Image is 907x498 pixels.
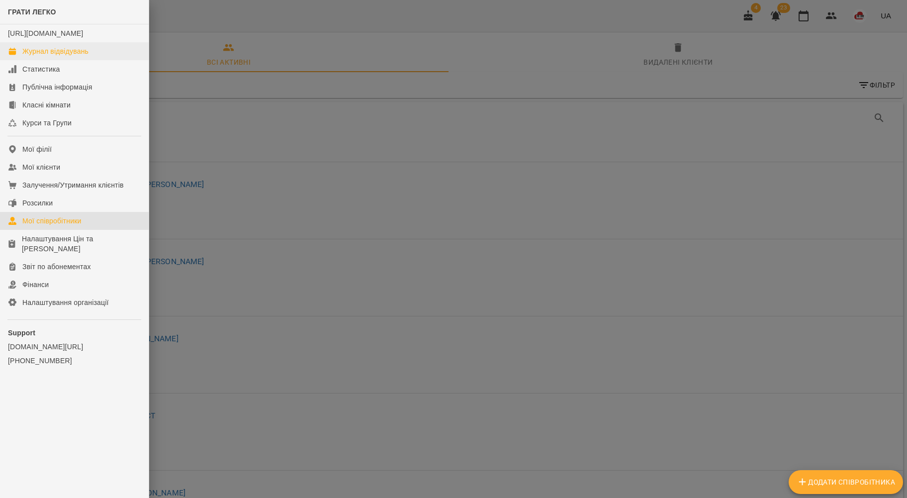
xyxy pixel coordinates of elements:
a: [PHONE_NUMBER] [8,356,141,366]
div: Статистика [22,64,60,74]
div: Класні кімнати [22,100,71,110]
div: Мої клієнти [22,162,60,172]
div: Налаштування Цін та [PERSON_NAME] [22,234,141,254]
div: Мої співробітники [22,216,82,226]
div: Звіт по абонементах [22,262,91,272]
div: Розсилки [22,198,53,208]
p: Support [8,328,141,338]
a: [DOMAIN_NAME][URL] [8,342,141,352]
div: Публічна інформація [22,82,92,92]
div: Налаштування організації [22,298,109,307]
div: Мої філії [22,144,52,154]
span: Додати співробітника [797,476,895,488]
div: Курси та Групи [22,118,72,128]
div: Залучення/Утримання клієнтів [22,180,124,190]
button: Додати співробітника [789,470,903,494]
span: ГРАТИ ЛЕГКО [8,8,56,16]
div: Фінанси [22,280,49,290]
div: Журнал відвідувань [22,46,89,56]
a: [URL][DOMAIN_NAME] [8,29,83,37]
